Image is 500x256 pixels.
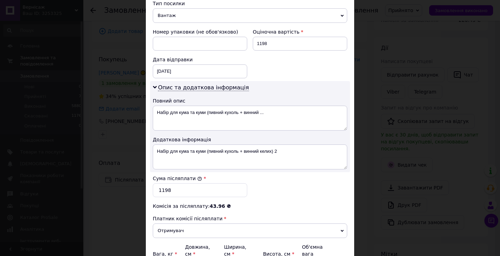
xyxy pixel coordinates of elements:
span: 43.96 ₴ [210,203,231,209]
textarea: Набір для кума та куми (пивний кухоль + винний ... [153,106,347,131]
span: Тип посилки [153,1,185,6]
label: Сума післяплати [153,176,202,181]
div: Додаткова інформація [153,136,347,143]
div: Повний опис [153,97,347,104]
div: Комісія за післяплату: [153,203,347,210]
span: Вантаж [153,8,347,23]
span: Опис та додаткова інформація [158,84,249,91]
div: Номер упаковки (не обов'язково) [153,28,247,35]
span: Платник комісії післяплати [153,216,223,221]
div: Дата відправки [153,56,247,63]
span: Отримувач [153,223,347,238]
div: Оціночна вартість [253,28,347,35]
textarea: Набір для кума та куми (пивний кухоль + винний келих) 2 [153,144,347,169]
